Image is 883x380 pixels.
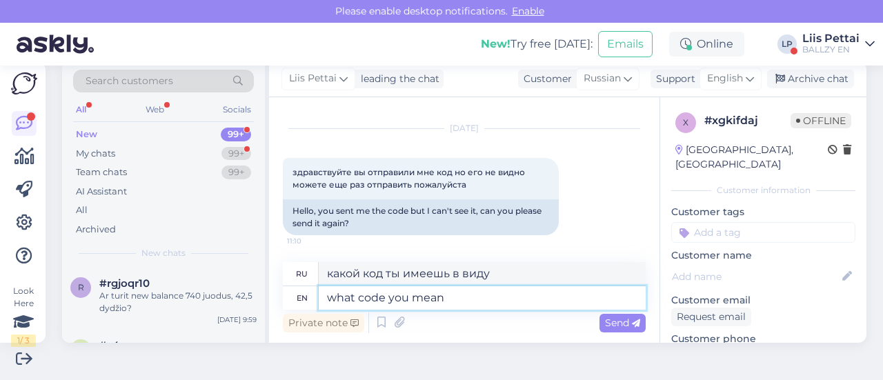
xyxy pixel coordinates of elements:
span: Russian [584,71,621,86]
div: ru [296,262,308,286]
div: Archived [76,223,116,237]
textarea: what code you mean [319,286,646,310]
div: My chats [76,147,115,161]
div: [GEOGRAPHIC_DATA], [GEOGRAPHIC_DATA] [675,143,828,172]
span: 11:10 [287,236,339,246]
div: Hello, you sent me the code but I can't see it, can you please send it again? [283,199,559,235]
div: Archive chat [767,70,854,88]
span: r [78,282,84,292]
div: Request email [671,308,751,326]
div: leading the chat [355,72,439,86]
div: Private note [283,314,364,332]
div: BALLZY EN [802,44,860,55]
div: 1 / 3 [11,334,36,347]
span: x [683,117,688,128]
span: Search customers [86,74,173,88]
div: Customer [518,72,572,86]
div: [DATE] [283,122,646,134]
span: #rgjoqr10 [99,277,150,290]
span: здравствуйте вы отправили мне код но его не видно можете еще раз отправить пожалуйста [292,167,527,190]
div: LP [777,34,797,54]
div: Look Here [11,285,36,347]
p: Customer phone [671,332,855,346]
div: Socials [220,101,254,119]
button: Emails [598,31,653,57]
a: Liis PettaiBALLZY EN [802,33,875,55]
p: Customer name [671,248,855,263]
div: # xgkifdaj [704,112,791,129]
div: Try free [DATE]: [481,36,593,52]
div: AI Assistant [76,185,127,199]
span: Offline [791,113,851,128]
div: Liis Pettai [802,33,860,44]
div: 99+ [221,147,251,161]
div: Ar turit new balance 740 juodus, 42,5 dydžio? [99,290,257,314]
b: New! [481,37,510,50]
div: Team chats [76,166,127,179]
textarea: какой код ты [319,262,646,286]
div: 99+ [221,166,251,179]
input: Add a tag [671,222,855,243]
div: Web [143,101,167,119]
div: Online [669,32,744,57]
img: Askly Logo [11,72,37,94]
div: [DATE] 9:59 [217,314,257,325]
div: Support [651,72,695,86]
input: Add name [672,269,840,284]
div: en [297,286,308,310]
div: Customer information [671,184,855,197]
span: Enable [508,5,548,17]
span: Send [605,317,640,329]
div: 99+ [221,128,251,141]
div: All [73,101,89,119]
span: New chats [141,247,186,259]
span: #z4nozygc [99,339,158,352]
p: Customer tags [671,205,855,219]
div: All [76,203,88,217]
span: English [707,71,743,86]
div: New [76,128,97,141]
span: Liis Pettai [289,71,337,86]
p: Customer email [671,293,855,308]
